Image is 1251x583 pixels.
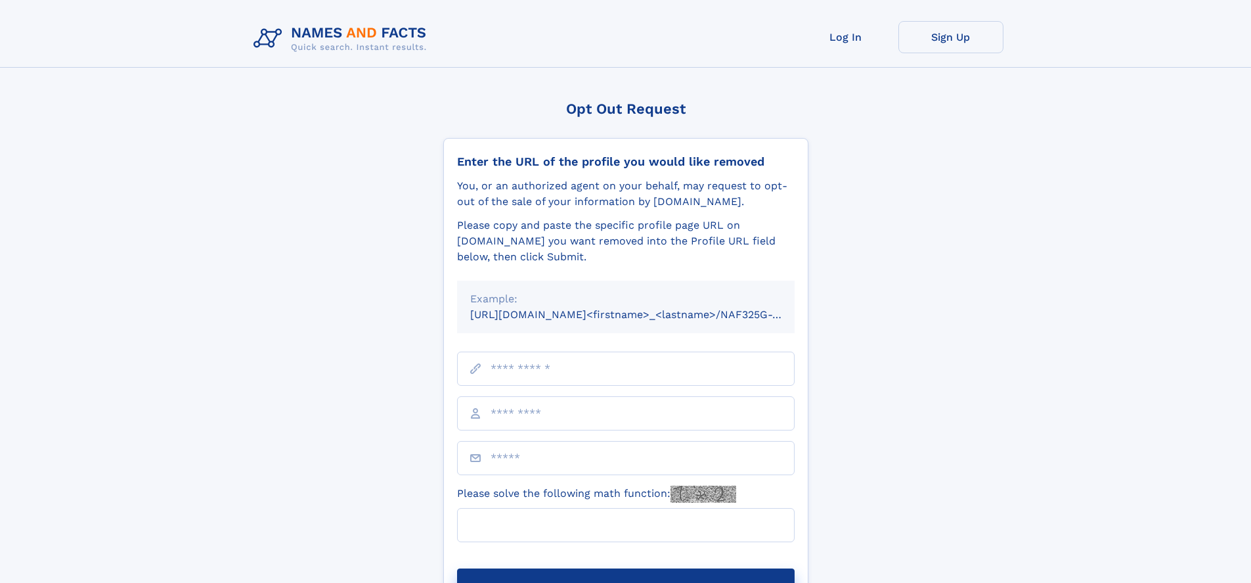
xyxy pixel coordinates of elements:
[457,218,795,265] div: Please copy and paste the specific profile page URL on [DOMAIN_NAME] you want removed into the Pr...
[457,486,736,503] label: Please solve the following math function:
[470,291,781,307] div: Example:
[443,101,808,117] div: Opt Out Request
[470,308,820,321] small: [URL][DOMAIN_NAME]<firstname>_<lastname>/NAF325G-xxxxxxxx
[898,21,1003,53] a: Sign Up
[457,154,795,169] div: Enter the URL of the profile you would like removed
[248,21,437,57] img: Logo Names and Facts
[793,21,898,53] a: Log In
[457,178,795,210] div: You, or an authorized agent on your behalf, may request to opt-out of the sale of your informatio...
